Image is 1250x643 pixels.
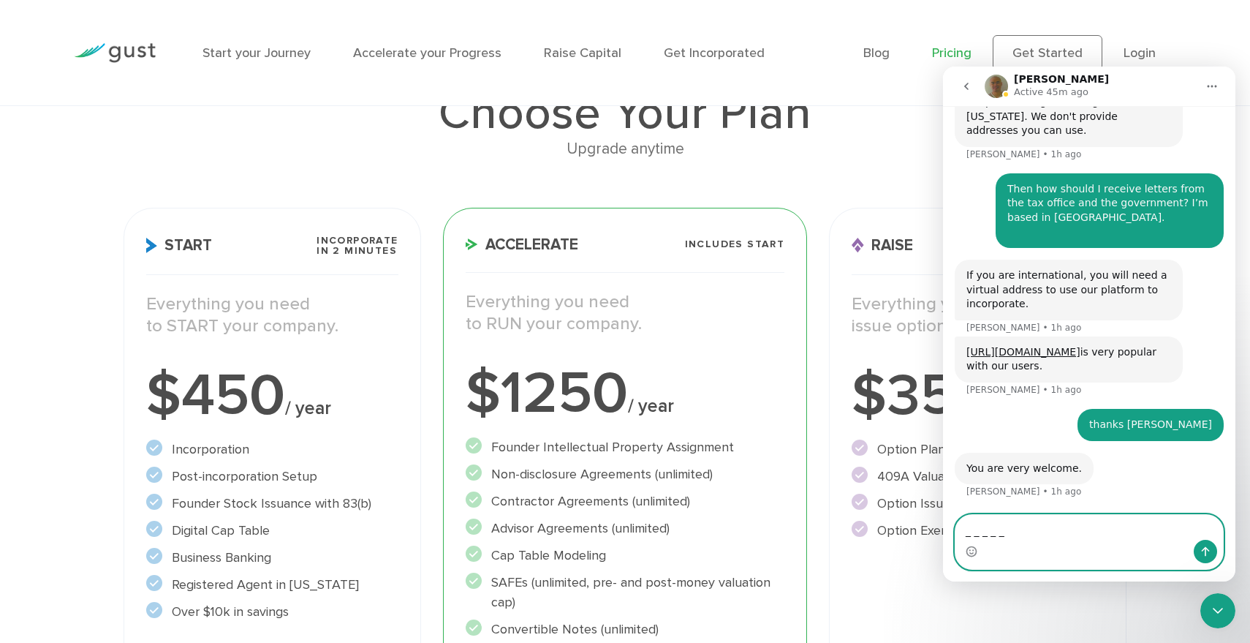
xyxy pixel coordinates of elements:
[852,440,1104,459] li: Option Plan
[852,467,1104,486] li: 409A Valuation
[146,293,398,337] p: Everything you need to START your company.
[202,45,311,61] a: Start your Journey
[852,293,1104,337] p: Everything you need to issue options.
[146,238,157,253] img: Start Icon X2
[664,45,765,61] a: Get Incorporated
[124,137,1126,162] div: Upgrade anytime
[544,45,621,61] a: Raise Capital
[146,238,212,253] span: Start
[466,465,785,484] li: Non-disclosure Agreements (unlimited)
[146,494,398,514] li: Founder Stock Issuance with 83(b)
[466,364,785,423] div: $1250
[466,291,785,335] p: Everything you need to RUN your company.
[285,397,331,419] span: / year
[852,521,1104,541] li: Option Exercise
[852,494,1104,514] li: Option Issuance
[146,575,398,595] li: Registered Agent in [US_STATE]
[146,440,398,459] li: Incorporation
[628,395,674,417] span: / year
[852,238,864,253] img: Raise Icon
[852,366,1104,425] div: $3500
[863,45,890,61] a: Blog
[353,45,501,61] a: Accelerate your Progress
[1200,593,1235,628] iframe: Intercom live chat
[146,602,398,622] li: Over $10k in savings
[466,492,785,511] li: Contractor Agreements (unlimited)
[852,238,913,253] span: Raise
[466,546,785,565] li: Cap Table Modeling
[466,573,785,612] li: SAFEs (unlimited, pre- and post-money valuation cap)
[993,35,1102,70] a: Get Started
[466,237,578,252] span: Accelerate
[466,238,478,250] img: Accelerate Icon
[124,90,1126,137] h1: Choose Your Plan
[146,521,398,541] li: Digital Cap Table
[146,467,398,486] li: Post-incorporation Setup
[74,43,156,63] img: Gust Logo
[146,366,398,425] div: $450
[685,239,785,249] span: Includes START
[146,548,398,568] li: Business Banking
[943,67,1235,582] iframe: Intercom live chat
[317,236,398,256] span: Incorporate in 2 Minutes
[466,620,785,639] li: Convertible Notes (unlimited)
[466,519,785,538] li: Advisor Agreements (unlimited)
[466,437,785,457] li: Founder Intellectual Property Assignment
[1124,45,1156,61] a: Login
[932,45,971,61] a: Pricing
